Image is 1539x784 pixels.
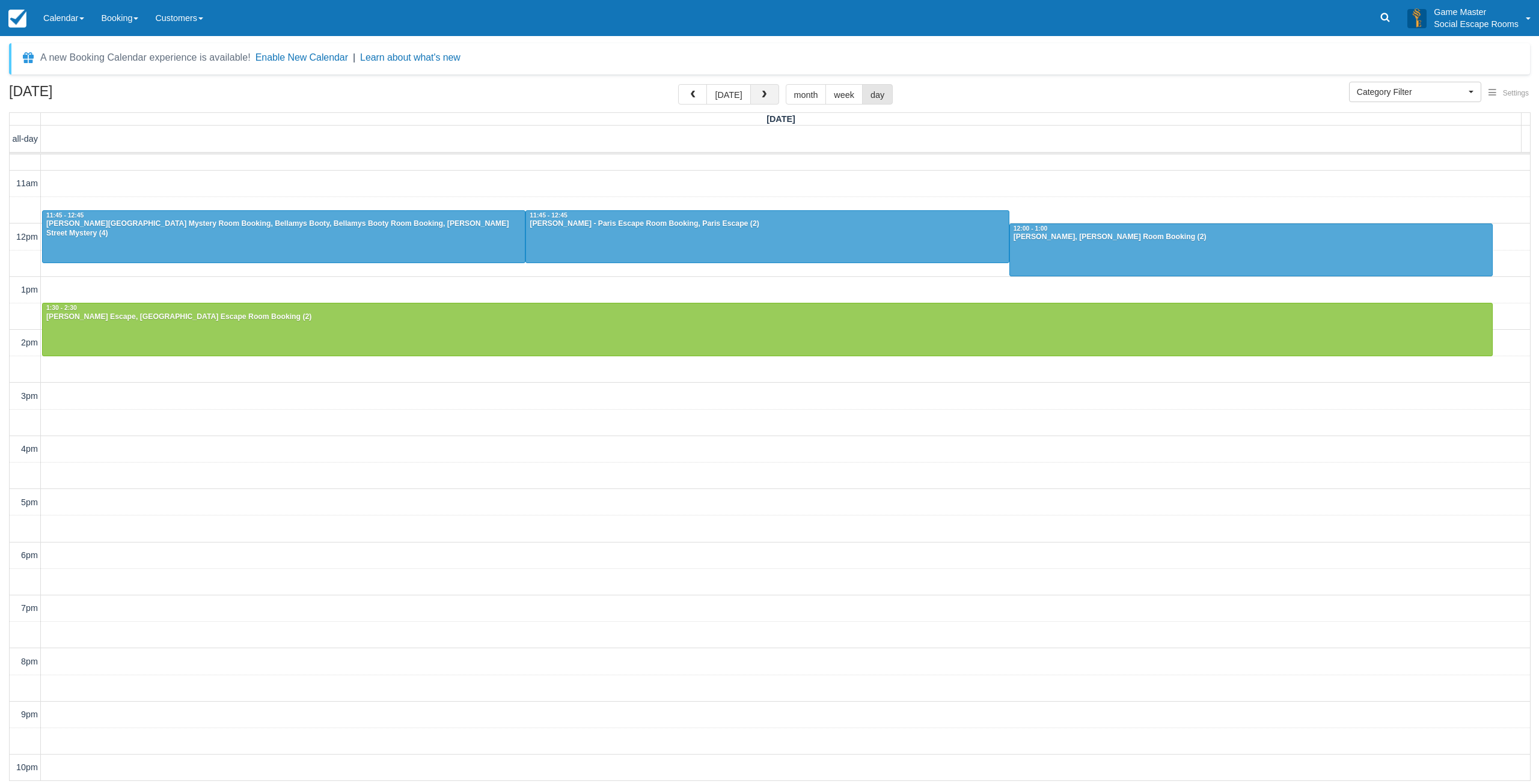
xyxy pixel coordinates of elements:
[1434,6,1519,18] p: Game Master
[46,312,1489,322] div: [PERSON_NAME] Escape, [GEOGRAPHIC_DATA] Escape Room Booking (2)
[1503,89,1529,97] span: Settings
[766,114,795,124] span: [DATE]
[46,305,77,311] span: 1:30 - 2:30
[1434,18,1519,30] p: Social Escape Rooms
[1014,225,1048,232] span: 12:00 - 1:00
[21,444,38,454] span: 4pm
[8,10,26,28] img: checkfront-main-nav-mini-logo.png
[13,134,38,144] span: all-day
[21,497,38,507] span: 5pm
[706,84,750,105] button: [DATE]
[46,219,522,239] div: [PERSON_NAME][GEOGRAPHIC_DATA] Mystery Room Booking, Bellamys Booty, Bellamys Booty Room Booking,...
[1481,85,1536,102] button: Settings
[40,50,251,65] div: A new Booking Calendar experience is available!
[16,232,38,242] span: 12pm
[21,550,38,560] span: 6pm
[46,212,84,219] span: 11:45 - 12:45
[786,84,827,105] button: month
[862,84,893,105] button: day
[353,52,355,62] span: |
[21,338,38,347] span: 2pm
[1407,8,1427,28] img: A3
[529,219,1005,229] div: [PERSON_NAME] - Paris Escape Room Booking, Paris Escape (2)
[255,52,348,64] button: Enable New Calendar
[21,710,38,719] span: 9pm
[530,212,567,219] span: 11:45 - 12:45
[21,603,38,613] span: 7pm
[1009,223,1493,276] a: 12:00 - 1:00[PERSON_NAME], [PERSON_NAME] Room Booking (2)
[16,762,38,772] span: 10pm
[42,210,525,263] a: 11:45 - 12:45[PERSON_NAME][GEOGRAPHIC_DATA] Mystery Room Booking, Bellamys Booty, Bellamys Booty ...
[825,84,863,105] button: week
[21,657,38,666] span: 8pm
[21,391,38,401] span: 3pm
[525,210,1009,263] a: 11:45 - 12:45[PERSON_NAME] - Paris Escape Room Booking, Paris Escape (2)
[9,84,161,106] h2: [DATE]
[1349,82,1481,102] button: Category Filter
[1013,232,1489,242] div: [PERSON_NAME], [PERSON_NAME] Room Booking (2)
[1357,86,1466,98] span: Category Filter
[42,303,1493,356] a: 1:30 - 2:30[PERSON_NAME] Escape, [GEOGRAPHIC_DATA] Escape Room Booking (2)
[360,52,460,62] a: Learn about what's new
[21,285,38,294] span: 1pm
[16,178,38,188] span: 11am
